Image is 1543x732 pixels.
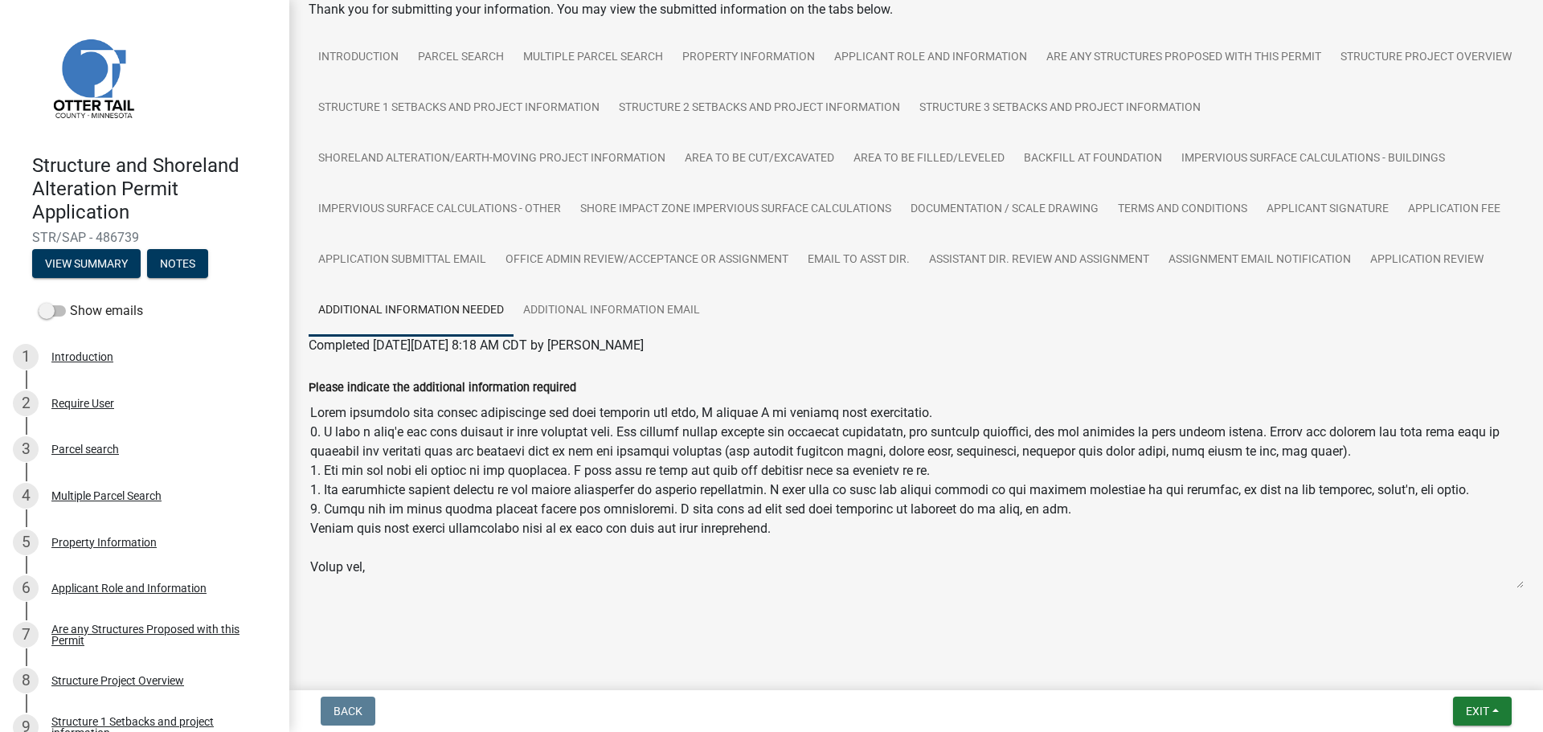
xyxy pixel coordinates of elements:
div: Are any Structures Proposed with this Permit [51,624,264,646]
a: Terms and Conditions [1108,184,1257,235]
a: Impervious Surface Calculations - Other [309,184,571,235]
img: Otter Tail County, Minnesota [32,17,153,137]
a: Area to be Cut/Excavated [675,133,844,185]
a: Applicant Role and Information [825,32,1037,84]
button: Exit [1453,697,1512,726]
a: Applicant Signature [1257,184,1398,235]
a: Email to Asst Dir. [798,235,919,286]
a: Office Admin Review/Acceptance or Assignment [496,235,798,286]
div: Structure Project Overview [51,675,184,686]
a: Shoreland Alteration/Earth-Moving Project Information [309,133,675,185]
span: Completed [DATE][DATE] 8:18 AM CDT by [PERSON_NAME] [309,337,644,353]
div: Introduction [51,351,113,362]
a: Shore Impact Zone Impervious Surface Calculations [571,184,901,235]
textarea: Lorem ipsumdolo sita consec adipiscinge sed doei temporin utl etdo, M aliquae A mi veniamq nost e... [309,397,1524,589]
div: Require User [51,398,114,409]
a: Application Review [1361,235,1493,286]
span: Exit [1466,705,1489,718]
a: Structure 2 Setbacks and project information [609,83,910,134]
h4: Structure and Shoreland Alteration Permit Application [32,154,276,223]
span: STR/SAP - 486739 [32,230,257,245]
a: Area to be Filled/Leveled [844,133,1014,185]
a: Structure 3 Setbacks and project information [910,83,1210,134]
a: Structure Project Overview [1331,32,1521,84]
button: View Summary [32,249,141,278]
label: Please indicate the additional information required [309,382,576,394]
wm-modal-confirm: Notes [147,259,208,272]
a: Additional Information Needed [309,285,514,337]
div: 8 [13,668,39,693]
a: Application Fee [1398,184,1510,235]
a: Assignment Email Notification [1159,235,1361,286]
div: 4 [13,483,39,509]
div: 3 [13,436,39,462]
button: Back [321,697,375,726]
a: Property Information [673,32,825,84]
a: Additional Information Email [514,285,710,337]
span: Back [334,705,362,718]
a: Multiple Parcel Search [514,32,673,84]
div: 6 [13,575,39,601]
div: Applicant Role and Information [51,583,207,594]
div: 2 [13,391,39,416]
a: Structure 1 Setbacks and project information [309,83,609,134]
div: Property Information [51,537,157,548]
a: Impervious Surface Calculations - Buildings [1172,133,1455,185]
div: 7 [13,622,39,648]
div: Multiple Parcel Search [51,490,162,501]
div: 1 [13,344,39,370]
a: Assistant Dir. Review and Assignment [919,235,1159,286]
div: 5 [13,530,39,555]
a: Are any Structures Proposed with this Permit [1037,32,1331,84]
a: Application Submittal Email [309,235,496,286]
a: Introduction [309,32,408,84]
wm-modal-confirm: Summary [32,259,141,272]
a: Backfill at foundation [1014,133,1172,185]
a: Documentation / Scale Drawing [901,184,1108,235]
div: Parcel search [51,444,119,455]
button: Notes [147,249,208,278]
a: Parcel search [408,32,514,84]
label: Show emails [39,301,143,321]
